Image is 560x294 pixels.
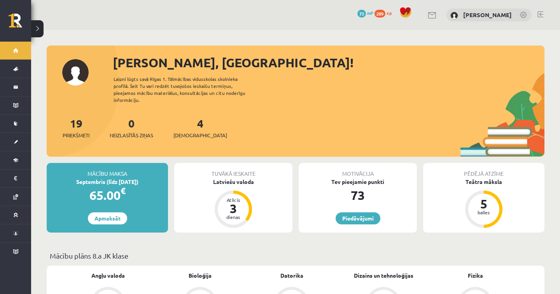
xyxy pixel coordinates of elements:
[63,131,89,139] span: Priekšmeti
[9,14,31,33] a: Rīgas 1. Tālmācības vidusskola
[113,53,544,72] div: [PERSON_NAME], [GEOGRAPHIC_DATA]!
[50,250,541,261] p: Mācību plāns 8.a JK klase
[299,178,417,186] div: Tev pieejamie punkti
[114,75,259,103] div: Laipni lūgts savā Rīgas 1. Tālmācības vidusskolas skolnieka profilā. Šeit Tu vari redzēt tuvojošo...
[468,271,483,280] a: Fizika
[423,163,544,178] div: Pēdējā atzīme
[336,212,380,224] a: Piedāvājumi
[88,212,127,224] a: Apmaksāt
[47,186,168,205] div: 65.00
[472,198,495,210] div: 5
[174,178,292,229] a: Latviešu valoda Atlicis 3 dienas
[423,178,544,186] div: Teātra māksla
[121,185,126,196] span: €
[173,131,227,139] span: [DEMOGRAPHIC_DATA]
[450,12,458,19] img: Luīze Vasiļjeva
[387,10,392,16] span: xp
[357,10,373,16] a: 73 mP
[367,10,373,16] span: mP
[47,178,168,186] div: Septembris (līdz [DATE])
[222,215,245,219] div: dienas
[299,186,417,205] div: 73
[423,178,544,229] a: Teātra māksla 5 balles
[463,11,512,19] a: [PERSON_NAME]
[63,116,89,139] a: 19Priekšmeti
[174,178,292,186] div: Latviešu valoda
[110,131,153,139] span: Neizlasītās ziņas
[47,163,168,178] div: Mācību maksa
[374,10,385,17] span: 289
[299,163,417,178] div: Motivācija
[222,202,245,215] div: 3
[91,271,125,280] a: Angļu valoda
[374,10,395,16] a: 289 xp
[472,210,495,215] div: balles
[173,116,227,139] a: 4[DEMOGRAPHIC_DATA]
[174,163,292,178] div: Tuvākā ieskaite
[189,271,212,280] a: Bioloģija
[354,271,413,280] a: Dizains un tehnoloģijas
[280,271,303,280] a: Datorika
[222,198,245,202] div: Atlicis
[110,116,153,139] a: 0Neizlasītās ziņas
[357,10,366,17] span: 73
